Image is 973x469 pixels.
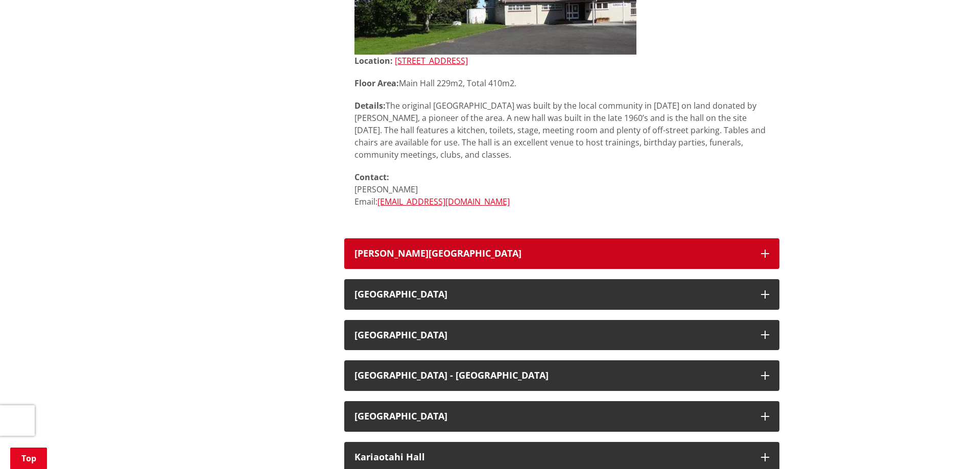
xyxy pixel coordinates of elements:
a: [EMAIL_ADDRESS][DOMAIN_NAME] [377,196,510,207]
button: [GEOGRAPHIC_DATA] [344,401,779,432]
h3: [GEOGRAPHIC_DATA] - [GEOGRAPHIC_DATA] [354,371,751,381]
button: [GEOGRAPHIC_DATA] - [GEOGRAPHIC_DATA] [344,360,779,391]
p: Main Hall 229m2, Total 410m2. [354,77,769,89]
iframe: Messenger Launcher [926,426,963,463]
h3: [GEOGRAPHIC_DATA] [354,330,751,340]
strong: Floor Area: [354,78,399,89]
button: [PERSON_NAME][GEOGRAPHIC_DATA] [344,238,779,269]
p: [PERSON_NAME] Email: [354,171,769,208]
div: [PERSON_NAME][GEOGRAPHIC_DATA] [354,249,751,259]
a: Top [10,448,47,469]
h3: [GEOGRAPHIC_DATA] [354,411,751,422]
h3: Kariaotahi Hall [354,452,751,462]
h3: [GEOGRAPHIC_DATA] [354,289,751,300]
button: [GEOGRAPHIC_DATA] [344,320,779,351]
p: The original [GEOGRAPHIC_DATA] was built by the local community in [DATE] on land donated by [PER... [354,100,769,161]
strong: Details: [354,100,386,111]
button: [GEOGRAPHIC_DATA] [344,279,779,310]
a: [STREET_ADDRESS] [395,55,468,66]
strong: Location: [354,55,393,66]
strong: Contact: [354,171,389,183]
